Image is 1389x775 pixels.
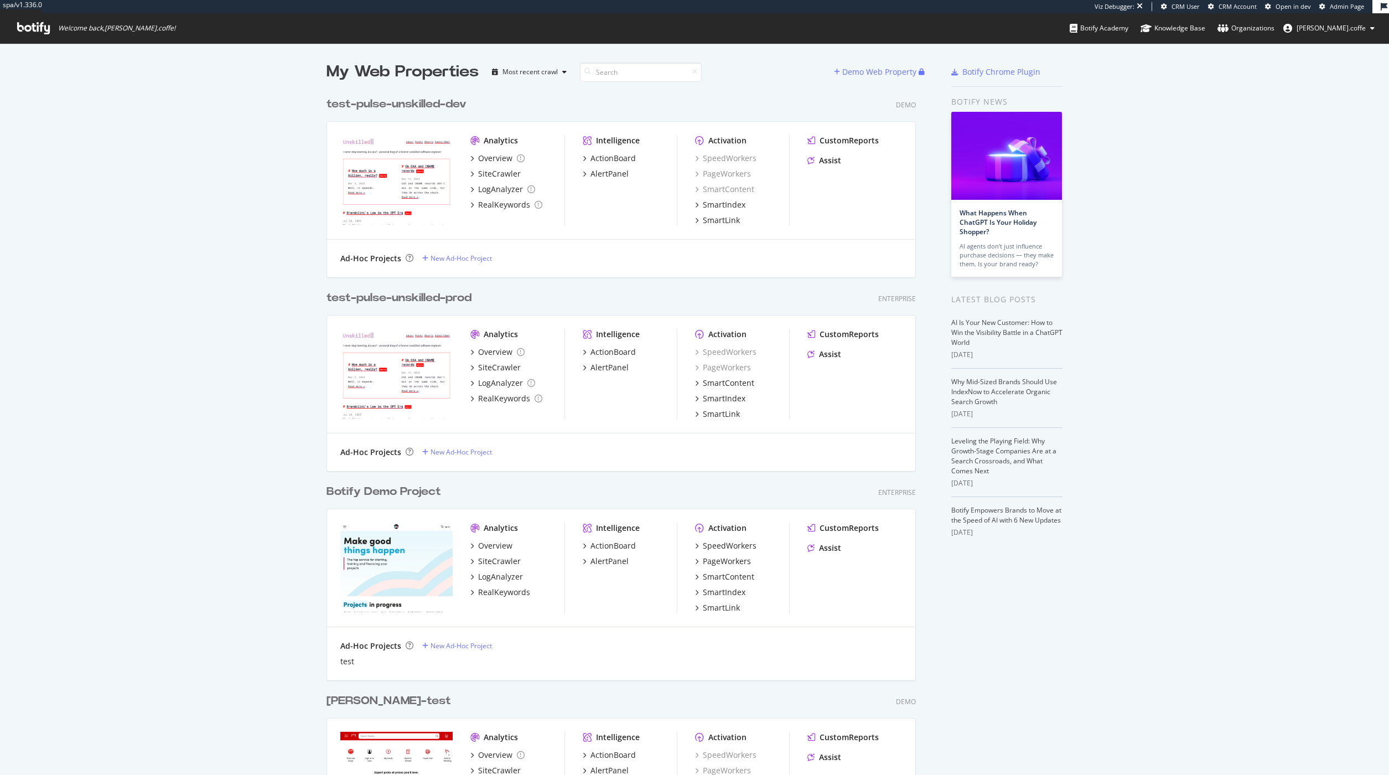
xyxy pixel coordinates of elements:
div: SmartIndex [703,587,745,598]
div: Activation [708,523,747,534]
a: Overview [470,347,525,358]
div: [DATE] [951,409,1063,419]
a: AlertPanel [583,362,629,373]
div: PageWorkers [703,556,751,567]
a: Botify Academy [1070,13,1128,43]
img: test-pulse-unskilled-prod [340,329,453,418]
div: CustomReports [820,329,879,340]
a: Overview [470,153,525,164]
div: Viz Debugger: [1095,2,1134,11]
a: Open in dev [1265,2,1311,11]
button: [PERSON_NAME].coffe [1274,19,1383,37]
div: [DATE] [951,350,1063,360]
div: Intelligence [596,135,640,146]
img: What Happens When ChatGPT Is Your Holiday Shopper? [951,112,1062,200]
div: LogAnalyzer [478,571,523,582]
a: test-pulse-unskilled-dev [326,96,471,112]
div: CustomReports [820,732,879,743]
div: Demo [896,697,916,706]
a: Botify Chrome Plugin [951,66,1040,77]
a: AlertPanel [583,556,629,567]
div: SpeedWorkers [695,750,756,761]
a: RealKeywords [470,587,530,598]
a: ActionBoard [583,540,636,551]
a: Assist [807,542,841,554]
a: CustomReports [807,135,879,146]
div: Enterprise [878,488,916,497]
div: Analytics [484,523,518,534]
a: SmartIndex [695,587,745,598]
a: SpeedWorkers [695,540,756,551]
a: SiteCrawler [470,168,521,179]
span: Admin Page [1330,2,1364,11]
div: AlertPanel [590,362,629,373]
a: PageWorkers [695,168,751,179]
div: SiteCrawler [478,168,521,179]
a: Knowledge Base [1141,13,1205,43]
a: Botify Demo Project [326,484,445,500]
div: Enterprise [878,294,916,303]
div: SmartContent [695,184,754,195]
span: CRM Account [1219,2,1257,11]
div: Ad-Hoc Projects [340,640,401,652]
a: Assist [807,155,841,166]
div: Analytics [484,732,518,743]
div: Demo Web Property [842,66,916,77]
div: SiteCrawler [478,362,521,373]
a: Overview [470,540,512,551]
div: Ad-Hoc Projects [340,253,401,264]
a: SpeedWorkers [695,347,756,358]
div: SmartContent [703,378,754,389]
a: CRM User [1161,2,1200,11]
span: Open in dev [1276,2,1311,11]
img: test-pulse-unskilled-dev [340,135,453,225]
a: LogAnalyzer [470,571,523,582]
div: [PERSON_NAME]-test [326,693,451,709]
a: Assist [807,752,841,763]
div: Assist [819,542,841,554]
div: LogAnalyzer [478,378,523,389]
a: Botify Empowers Brands to Move at the Speed of AI with 6 New Updates [951,505,1061,525]
div: Botify news [951,96,1063,108]
a: LogAnalyzer [470,378,535,389]
div: CustomReports [820,135,879,146]
div: AlertPanel [590,556,629,567]
div: Intelligence [596,329,640,340]
div: [DATE] [951,528,1063,538]
a: Why Mid-Sized Brands Should Use IndexNow to Accelerate Organic Search Growth [951,377,1057,406]
div: SmartContent [703,571,754,582]
div: Botify Chrome Plugin [962,66,1040,77]
a: ActionBoard [583,750,636,761]
div: Analytics [484,329,518,340]
a: CustomReports [807,732,879,743]
div: Botify Academy [1070,23,1128,34]
div: AlertPanel [590,168,629,179]
div: SmartLink [703,409,740,420]
div: Intelligence [596,523,640,534]
a: Leveling the Playing Field: Why Growth-Stage Companies Are at a Search Crossroads, and What Comes... [951,436,1056,476]
div: ActionBoard [590,153,636,164]
a: LogAnalyzer [470,184,535,195]
div: New Ad-Hoc Project [431,254,492,263]
div: Overview [478,153,512,164]
div: SiteCrawler [478,556,521,567]
a: CustomReports [807,329,879,340]
div: SmartIndex [703,199,745,210]
div: CustomReports [820,523,879,534]
button: Demo Web Property [834,63,919,81]
div: ActionBoard [590,540,636,551]
div: SpeedWorkers [703,540,756,551]
div: LogAnalyzer [478,184,523,195]
div: ActionBoard [590,347,636,358]
a: PageWorkers [695,362,751,373]
div: New Ad-Hoc Project [431,641,492,650]
div: Most recent crawl [502,69,558,75]
a: AlertPanel [583,168,629,179]
a: Organizations [1217,13,1274,43]
span: lucien.coffe [1297,23,1366,33]
div: Knowledge Base [1141,23,1205,34]
div: SmartIndex [703,393,745,404]
div: Latest Blog Posts [951,293,1063,306]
